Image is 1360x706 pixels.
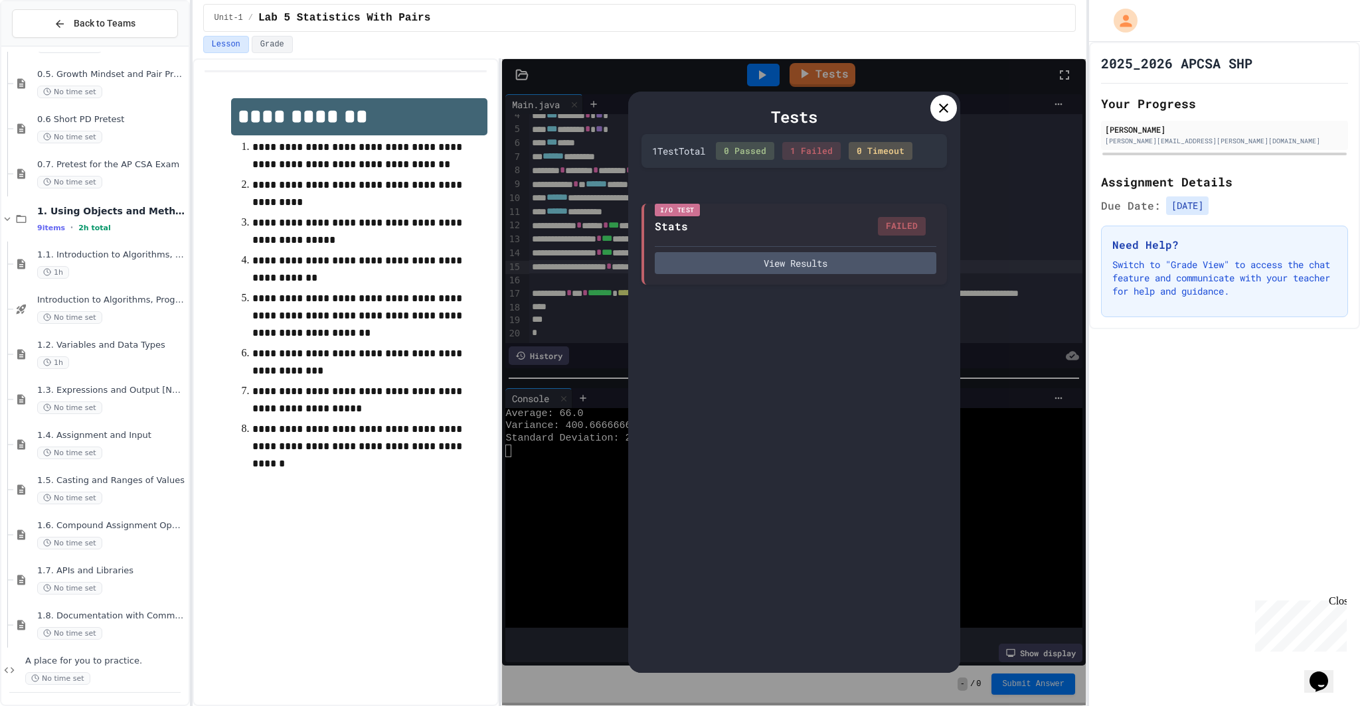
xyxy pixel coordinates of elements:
span: 1. Using Objects and Methods [37,205,186,217]
span: No time set [37,537,102,549]
span: Introduction to Algorithms, Programming, and Compilers [37,295,186,306]
span: 1.5. Casting and Ranges of Values [37,475,186,486]
span: 0.7. Pretest for the AP CSA Exam [37,159,186,171]
span: 1.8. Documentation with Comments and Preconditions [37,610,186,622]
span: 2h total [78,224,111,232]
iframe: chat widget [1250,595,1347,652]
h2: Your Progress [1101,94,1348,113]
div: Tests [641,105,947,129]
div: 0 Passed [716,142,774,161]
span: Unit-1 [214,13,243,23]
span: 1.2. Variables and Data Types [37,340,186,351]
span: No time set [37,447,102,459]
span: 1.1. Introduction to Algorithms, Programming, and Compilers [37,249,186,261]
span: No time set [37,131,102,143]
div: Chat with us now!Close [5,5,92,84]
span: No time set [37,582,102,595]
iframe: chat widget [1304,653,1347,693]
span: 1.3. Expressions and Output [New] [37,385,186,396]
span: No time set [37,311,102,324]
span: 1.6. Compound Assignment Operators [37,520,186,531]
div: 1 Test Total [652,144,705,158]
span: 1.4. Assignment and Input [37,430,186,441]
span: • [70,222,73,233]
span: 9 items [37,224,65,232]
h1: 2025_2026 APCSA SHP [1101,54,1252,72]
span: 1.7. APIs and Libraries [37,565,186,577]
span: No time set [37,86,102,98]
span: / [248,13,253,23]
span: 0.5. Growth Mindset and Pair Programming [37,69,186,80]
span: 0.6 Short PD Pretest [37,114,186,125]
div: [PERSON_NAME][EMAIL_ADDRESS][PERSON_NAME][DOMAIN_NAME] [1105,136,1344,146]
span: Back to Teams [74,17,135,31]
span: A place for you to practice. [25,656,186,667]
button: Lesson [203,36,249,53]
h3: Need Help? [1112,237,1337,253]
span: No time set [37,401,102,414]
button: View Results [655,252,936,274]
div: I/O Test [655,204,700,216]
div: 0 Timeout [849,142,912,161]
div: [PERSON_NAME] [1105,123,1344,135]
div: My Account [1100,5,1141,36]
div: Stats [655,218,688,234]
span: No time set [37,627,102,640]
button: Back to Teams [12,9,178,38]
span: No time set [25,672,90,685]
button: Grade [252,36,293,53]
span: 1h [37,266,69,279]
span: 1h [37,356,69,369]
span: No time set [37,492,102,504]
div: 1 Failed [782,142,841,161]
span: [DATE] [1166,196,1209,215]
div: FAILED [878,217,926,236]
span: Due Date: [1101,198,1161,214]
h2: Assignment Details [1101,173,1348,191]
p: Switch to "Grade View" to access the chat feature and communicate with your teacher for help and ... [1112,258,1337,298]
span: Lab 5 Statistics With Pairs [258,10,430,26]
span: No time set [37,176,102,188]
